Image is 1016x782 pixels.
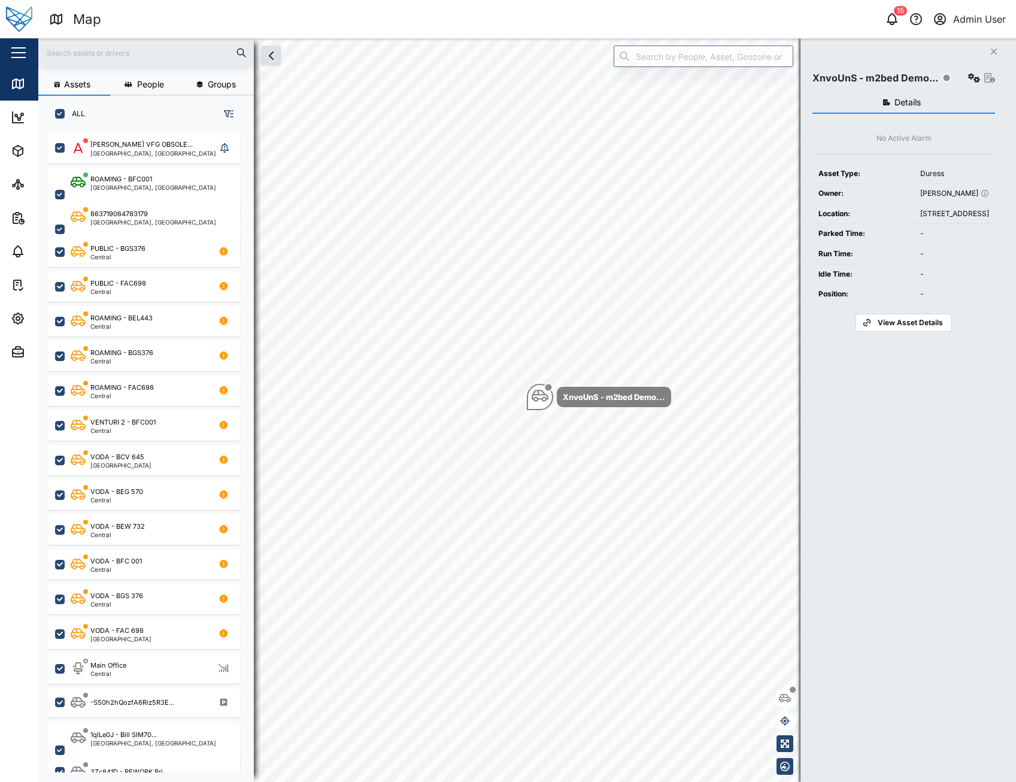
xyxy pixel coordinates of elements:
[920,289,989,300] div: -
[90,184,216,190] div: [GEOGRAPHIC_DATA], [GEOGRAPHIC_DATA]
[31,77,58,90] div: Map
[90,626,144,636] div: VODA - FAC 698
[920,228,989,240] div: -
[90,522,145,532] div: VODA - BEW 732
[90,556,142,566] div: VODA - BFC 001
[90,660,126,671] div: Main Office
[90,323,153,329] div: Central
[614,46,793,67] input: Search by People, Asset, Geozone or Place
[877,133,932,144] div: No Active Alarm
[90,358,153,364] div: Central
[31,178,60,191] div: Sites
[73,9,101,30] div: Map
[90,313,153,323] div: ROAMING - BEL443
[90,219,216,225] div: [GEOGRAPHIC_DATA], [GEOGRAPHIC_DATA]
[818,208,908,220] div: Location:
[31,345,66,359] div: Admin
[65,109,85,119] label: ALL
[31,278,64,292] div: Tasks
[90,730,157,740] div: 1qlLe0J - Bill SIM70...
[90,671,126,677] div: Central
[932,11,1006,28] button: Admin User
[90,452,144,462] div: VODA - BCV 645
[856,314,951,332] a: View Asset Details
[894,98,921,107] span: Details
[90,497,143,503] div: Central
[46,44,247,62] input: Search assets or drivers
[920,208,989,220] div: [STREET_ADDRESS]
[90,140,193,150] div: [PERSON_NAME] VFG OBSOLE...
[90,174,152,184] div: ROAMING - BFC001
[90,244,145,254] div: PUBLIC - BGS376
[90,417,156,428] div: VENTURI 2 - BFC001
[64,80,90,89] span: Assets
[90,636,151,642] div: [GEOGRAPHIC_DATA]
[920,248,989,260] div: -
[818,289,908,300] div: Position:
[90,601,143,607] div: Central
[90,767,168,777] div: 3Zc841D - REWORK Bri...
[38,38,1016,782] canvas: Map
[90,740,216,746] div: [GEOGRAPHIC_DATA], [GEOGRAPHIC_DATA]
[527,384,671,410] div: Map marker
[920,269,989,280] div: -
[137,80,164,89] span: People
[818,168,908,180] div: Asset Type:
[90,428,156,434] div: Central
[31,111,85,124] div: Dashboard
[90,254,145,260] div: Central
[90,278,146,289] div: PUBLIC - FAC698
[90,698,174,708] div: -S50h2hQozfA6Riz5R3E...
[812,71,938,86] div: XnvoUnS - m2bed Demo...
[90,532,145,538] div: Central
[90,348,153,358] div: ROAMING - BGS376
[90,209,148,219] div: 863719064783179
[953,12,1006,27] div: Admin User
[90,383,154,393] div: ROAMING - FAC698
[90,591,143,601] div: VODA - BGS 376
[90,566,142,572] div: Central
[894,6,907,16] div: 15
[31,144,68,157] div: Assets
[208,80,236,89] span: Groups
[920,188,989,199] div: [PERSON_NAME]
[90,150,216,156] div: [GEOGRAPHIC_DATA], [GEOGRAPHIC_DATA]
[90,393,154,399] div: Central
[563,391,665,403] div: XnvoUnS - m2bed Demo...
[31,312,74,325] div: Settings
[6,6,32,32] img: Main Logo
[31,245,68,258] div: Alarms
[878,314,943,331] span: View Asset Details
[90,487,143,497] div: VODA - BEG 570
[818,188,908,199] div: Owner:
[920,168,989,180] div: Duress
[31,211,72,225] div: Reports
[818,228,908,240] div: Parked Time:
[48,128,253,772] div: grid
[818,269,908,280] div: Idle Time:
[90,462,151,468] div: [GEOGRAPHIC_DATA]
[90,289,146,295] div: Central
[818,248,908,260] div: Run Time:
